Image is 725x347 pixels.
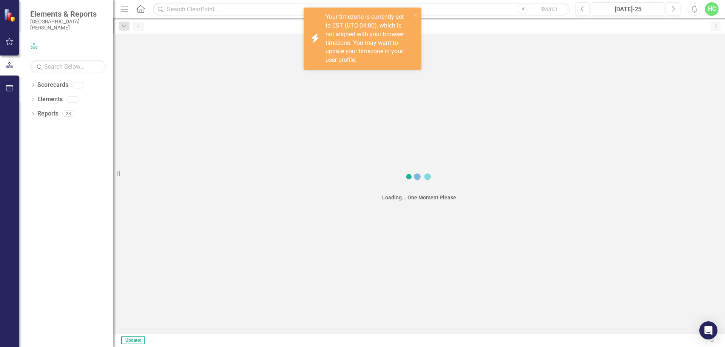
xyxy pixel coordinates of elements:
[30,60,106,73] input: Search Below...
[37,109,59,118] a: Reports
[30,9,106,19] span: Elements & Reports
[592,2,664,16] button: [DATE]-25
[37,95,63,104] a: Elements
[30,19,106,31] small: [GEOGRAPHIC_DATA][PERSON_NAME]
[541,6,557,12] span: Search
[62,111,74,117] div: 23
[37,81,68,89] a: Scorecards
[153,3,570,16] input: Search ClearPoint...
[4,9,17,22] img: ClearPoint Strategy
[121,336,145,344] span: Updater
[413,11,418,19] button: close
[382,194,456,201] div: Loading... One Moment Please
[699,321,717,339] div: Open Intercom Messenger
[325,13,411,65] div: Your timezone is currently set to EST (UTC-04:00), which is not aligned with your browser timezon...
[530,4,568,14] button: Search
[705,2,719,16] button: HC
[594,5,662,14] div: [DATE]-25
